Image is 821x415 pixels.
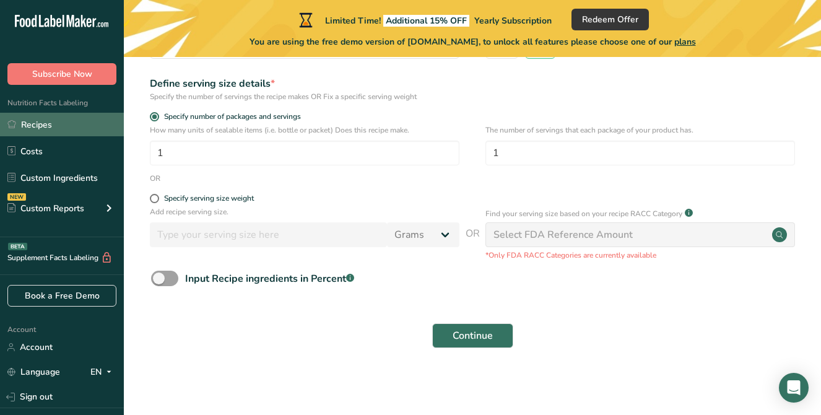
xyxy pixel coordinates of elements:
[466,226,480,261] span: OR
[432,323,513,348] button: Continue
[250,35,696,48] span: You are using the free demo version of [DOMAIN_NAME], to unlock all features please choose one of...
[32,68,92,81] span: Subscribe Now
[90,365,116,380] div: EN
[159,112,301,121] span: Specify number of packages and servings
[674,36,696,48] span: plans
[571,9,649,30] button: Redeem Offer
[779,373,809,403] div: Open Intercom Messenger
[474,15,552,27] span: Yearly Subscription
[185,271,354,286] div: Input Recipe ingredients in Percent
[383,15,469,27] span: Additional 15% OFF
[7,193,26,201] div: NEW
[8,243,27,250] div: BETA
[485,208,682,219] p: Find your serving size based on your recipe RACC Category
[150,76,459,91] div: Define serving size details
[150,173,160,184] div: OR
[150,124,459,136] p: How many units of sealable items (i.e. bottle or packet) Does this recipe make.
[150,206,459,217] p: Add recipe serving size.
[582,13,638,26] span: Redeem Offer
[7,361,60,383] a: Language
[297,12,552,27] div: Limited Time!
[7,202,84,215] div: Custom Reports
[7,285,116,307] a: Book a Free Demo
[150,222,387,247] input: Type your serving size here
[453,328,493,343] span: Continue
[7,63,116,85] button: Subscribe Now
[493,227,633,242] div: Select FDA Reference Amount
[164,194,254,203] div: Specify serving size weight
[485,124,795,136] p: The number of servings that each package of your product has.
[150,91,459,102] div: Specify the number of servings the recipe makes OR Fix a specific serving weight
[485,250,795,261] p: *Only FDA RACC Categories are currently available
